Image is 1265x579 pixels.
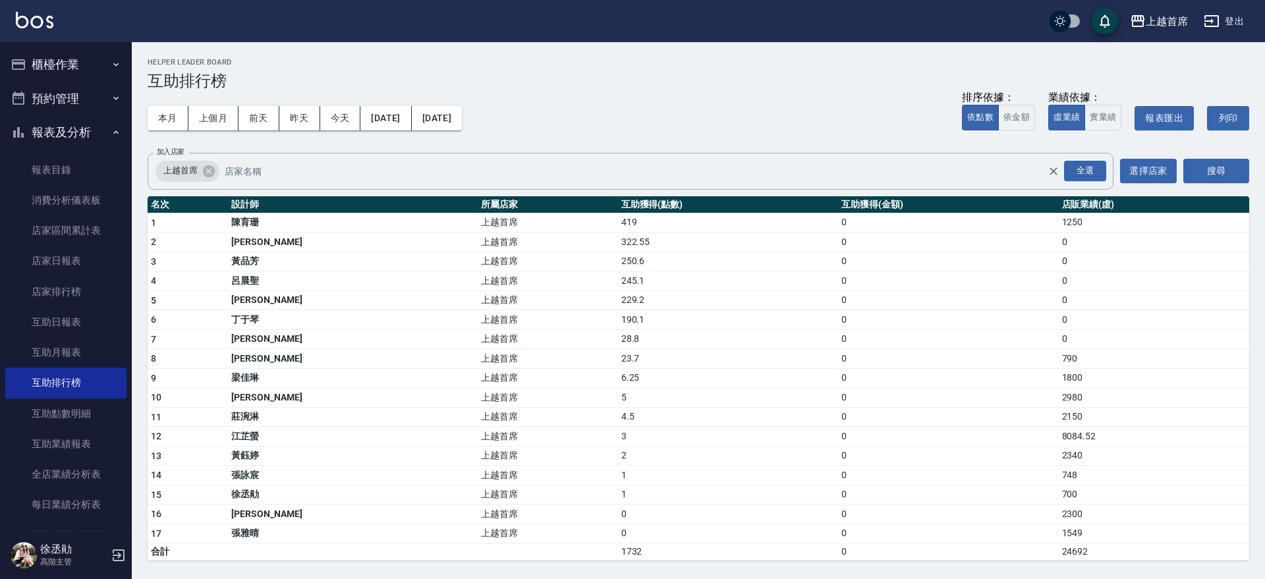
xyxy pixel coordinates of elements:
[320,106,361,130] button: 今天
[618,446,838,466] td: 2
[40,556,107,568] p: 高階主管
[5,489,126,520] a: 每日業績分析表
[1059,388,1249,408] td: 2980
[1059,446,1249,466] td: 2340
[5,307,126,337] a: 互助日報表
[838,233,1058,252] td: 0
[962,91,1035,105] div: 排序依據：
[618,524,838,543] td: 0
[838,329,1058,349] td: 0
[1059,271,1249,291] td: 0
[1059,427,1249,447] td: 8084.52
[1059,485,1249,505] td: 700
[151,353,156,364] span: 8
[1198,9,1249,34] button: 登出
[618,407,838,427] td: 4.5
[1059,349,1249,369] td: 790
[478,196,617,213] th: 所屬店家
[5,399,126,429] a: 互助點數明細
[478,349,617,369] td: 上越首席
[1059,233,1249,252] td: 0
[838,524,1058,543] td: 0
[151,431,162,441] span: 12
[1059,524,1249,543] td: 1549
[478,310,617,330] td: 上越首席
[151,275,156,286] span: 4
[1048,91,1121,105] div: 業績依據：
[228,446,478,466] td: 黃鈺婷
[151,334,156,345] span: 7
[151,528,162,539] span: 17
[16,12,53,28] img: Logo
[148,72,1249,90] h3: 互助排行榜
[1059,407,1249,427] td: 2150
[228,485,478,505] td: 徐丞勛
[148,106,188,130] button: 本月
[151,373,156,383] span: 9
[148,196,1249,561] table: a dense table
[618,290,838,310] td: 229.2
[1059,329,1249,349] td: 0
[228,427,478,447] td: 江芷螢
[618,252,838,271] td: 250.6
[221,159,1071,182] input: 店家名稱
[5,459,126,489] a: 全店業績分析表
[1059,543,1249,561] td: 24692
[228,213,478,233] td: 陳育珊
[228,368,478,388] td: 梁佳琳
[412,106,462,130] button: [DATE]
[1092,8,1118,34] button: save
[228,329,478,349] td: [PERSON_NAME]
[228,290,478,310] td: [PERSON_NAME]
[618,505,838,524] td: 0
[478,427,617,447] td: 上越首席
[151,217,156,228] span: 1
[838,271,1058,291] td: 0
[151,509,162,519] span: 16
[5,185,126,215] a: 消費分析儀表板
[618,427,838,447] td: 3
[5,368,126,398] a: 互助排行榜
[5,155,126,185] a: 報表目錄
[838,388,1058,408] td: 0
[1207,106,1249,130] button: 列印
[239,106,279,130] button: 前天
[228,233,478,252] td: [PERSON_NAME]
[618,368,838,388] td: 6.25
[151,236,156,247] span: 2
[1059,466,1249,485] td: 748
[1084,105,1121,130] button: 實業績
[151,451,162,461] span: 13
[1059,213,1249,233] td: 1250
[157,147,184,157] label: 加入店家
[5,115,126,150] button: 報表及分析
[838,407,1058,427] td: 0
[148,58,1249,67] h2: Helper Leader Board
[838,349,1058,369] td: 0
[838,213,1058,233] td: 0
[5,47,126,82] button: 櫃檯作業
[5,429,126,459] a: 互助業績報表
[838,252,1058,271] td: 0
[155,164,206,177] span: 上越首席
[1059,368,1249,388] td: 1800
[228,466,478,485] td: 張詠宸
[478,446,617,466] td: 上越首席
[998,105,1035,130] button: 依金額
[228,505,478,524] td: [PERSON_NAME]
[478,368,617,388] td: 上越首席
[151,295,156,306] span: 5
[5,277,126,307] a: 店家排行榜
[838,310,1058,330] td: 0
[148,196,228,213] th: 名次
[1061,158,1109,184] button: Open
[1120,159,1177,183] button: 選擇店家
[618,388,838,408] td: 5
[1059,310,1249,330] td: 0
[1048,105,1085,130] button: 虛業績
[1059,252,1249,271] td: 0
[618,310,838,330] td: 190.1
[1146,13,1188,30] div: 上越首席
[478,290,617,310] td: 上越首席
[228,349,478,369] td: [PERSON_NAME]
